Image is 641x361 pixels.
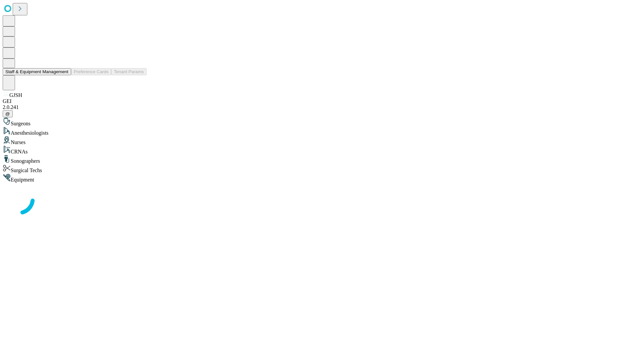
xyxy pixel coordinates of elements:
[3,98,638,104] div: GEI
[9,92,22,98] span: GJSH
[3,136,638,145] div: Nurses
[3,127,638,136] div: Anesthesiologists
[71,68,111,75] button: Preference Cards
[3,117,638,127] div: Surgeons
[3,173,638,183] div: Equipment
[3,164,638,173] div: Surgical Techs
[3,155,638,164] div: Sonographers
[3,110,13,117] button: @
[3,104,638,110] div: 2.0.241
[111,68,147,75] button: Tenant Params
[3,68,71,75] button: Staff & Equipment Management
[3,145,638,155] div: CRNAs
[5,111,10,116] span: @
